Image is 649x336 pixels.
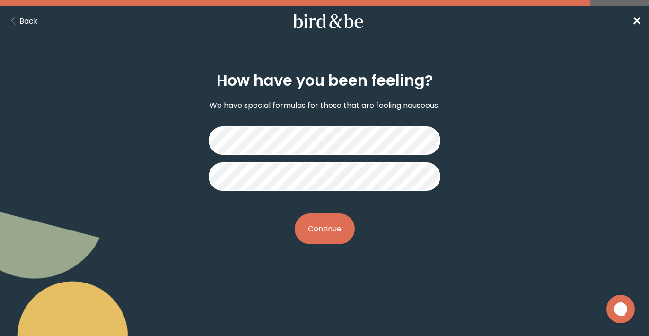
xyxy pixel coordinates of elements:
button: Back Button [8,15,38,27]
a: ✕ [632,13,641,29]
button: Continue [295,213,355,244]
h2: How have you been feeling? [217,69,433,92]
p: We have special formulas for those that are feeling nauseous. [210,99,439,111]
iframe: Gorgias live chat messenger [602,292,640,327]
